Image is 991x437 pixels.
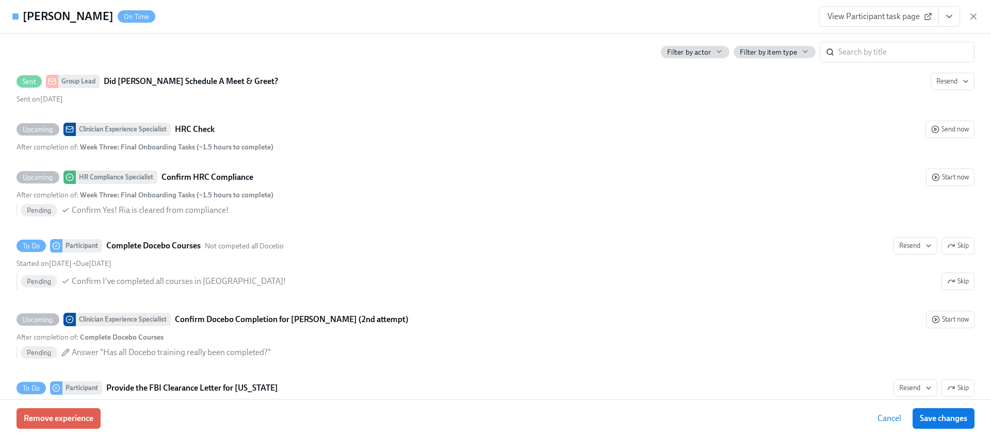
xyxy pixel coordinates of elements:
[205,241,284,251] span: This task uses the "Not competed all Docebo" audience
[870,408,908,429] button: Cancel
[938,6,960,27] button: View task page
[17,332,164,342] div: After completion of :
[932,172,969,182] span: Start now
[17,95,63,104] span: Monday, August 4th 2025, 10:01 am
[827,11,930,22] span: View Participant task page
[925,121,974,138] button: UpcomingClinician Experience SpecialistHRC CheckAfter completion of: Week Three: Final Onboarding...
[17,259,111,268] div: •
[947,276,969,287] span: Skip
[926,311,974,328] button: UpcomingClinician Experience SpecialistConfirm Docebo Completion for [PERSON_NAME] (2nd attempt)A...
[819,6,939,27] a: View Participant task page
[932,314,969,325] span: Start now
[838,42,974,62] input: Search by title
[899,383,932,393] span: Resend
[175,313,409,326] strong: Confirm Docebo Completion for [PERSON_NAME] (2nd attempt)
[106,240,201,252] strong: Complete Docebo Courses
[24,413,93,424] span: Remove experience
[17,242,46,250] span: To Do
[17,142,273,152] div: After completion of :
[947,383,969,393] span: Skip
[893,379,937,397] button: To DoParticipantProvide the FBI Clearance Letter for [US_STATE]SkipStarted on[DATE] •Due[DATE] Pe...
[878,413,901,424] span: Cancel
[941,273,974,290] button: To DoParticipantComplete Docebo CoursesNot competed all DoceboResendSkipStarted on[DATE] •Due[DAT...
[21,278,57,285] span: Pending
[941,379,974,397] button: To DoParticipantProvide the FBI Clearance Letter for [US_STATE]ResendStarted on[DATE] •Due[DATE] ...
[72,276,286,287] span: Confirm I've completed all courses in [GEOGRAPHIC_DATA]!
[80,143,273,152] strong: Week Three: Final Onboarding Tasks (~1.5 hours to complete)
[58,75,100,88] div: Group Lead
[661,46,729,58] button: Filter by actor
[62,239,102,253] div: Participant
[106,382,278,394] strong: Provide the FBI Clearance Letter for [US_STATE]
[21,349,57,357] span: Pending
[936,76,969,87] span: Resend
[62,381,102,395] div: Participant
[926,169,974,186] button: UpcomingHR Compliance SpecialistConfirm HRC ComplianceAfter completion of: Week Three: Final Onbo...
[734,46,816,58] button: Filter by item type
[17,174,59,181] span: Upcoming
[17,126,59,133] span: Upcoming
[76,313,171,326] div: Clinician Experience Specialist
[17,316,59,324] span: Upcoming
[17,190,273,200] div: After completion of :
[931,124,969,135] span: Send now
[931,73,974,90] button: SentGroup LeadDid [PERSON_NAME] Schedule A Meet & Greet?Sent on[DATE]
[72,347,271,358] span: Answer "Has all Docebo training really been completed?"
[17,259,72,268] span: Tuesday, August 5th 2025, 9:45 am
[920,413,967,424] span: Save changes
[947,241,969,251] span: Skip
[21,207,57,214] span: Pending
[913,408,974,429] button: Save changes
[76,171,157,184] div: HR Compliance Specialist
[941,237,974,255] button: To DoParticipantComplete Docebo CoursesNot competed all DoceboResendStarted on[DATE] •Due[DATE] P...
[76,259,111,268] span: Saturday, August 9th 2025, 10:00 am
[72,205,229,216] span: Confirm Yes! Ria is cleared from compliance!
[899,241,932,251] span: Resend
[17,408,101,429] button: Remove experience
[893,237,937,255] button: To DoParticipantComplete Docebo CoursesNot competed all DoceboSkipStarted on[DATE] •Due[DATE] Pen...
[17,78,42,86] span: Sent
[80,333,164,342] strong: Complete Docebo Courses
[667,47,711,57] span: Filter by actor
[76,123,171,136] div: Clinician Experience Specialist
[80,191,273,199] strong: Week Three: Final Onboarding Tasks (~1.5 hours to complete)
[161,171,253,183] strong: Confirm HRC Compliance
[104,75,278,88] strong: Did [PERSON_NAME] Schedule A Meet & Greet?
[23,9,113,24] h4: [PERSON_NAME]
[175,123,215,136] strong: HRC Check
[740,47,797,57] span: Filter by item type
[118,13,155,21] span: On Time
[17,384,46,392] span: To Do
